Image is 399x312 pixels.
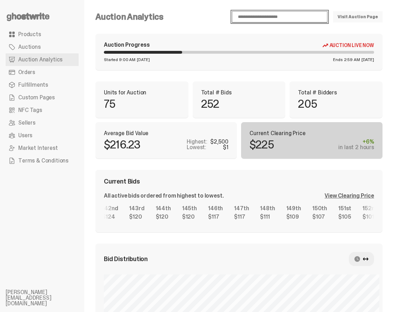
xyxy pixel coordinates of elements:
[18,32,41,37] span: Products
[104,90,180,95] p: Units for Auction
[363,214,378,220] div: $101
[6,290,90,306] li: [PERSON_NAME][EMAIL_ADDRESS][DOMAIN_NAME]
[18,44,41,50] span: Auctions
[156,206,171,211] div: 144th
[104,178,140,185] span: Current Bids
[129,214,144,220] div: $120
[250,139,274,150] p: $225
[250,131,374,136] p: Current Clearing Price
[361,58,374,62] span: [DATE]
[102,214,118,220] div: $124
[210,139,228,145] div: $2,500
[18,158,68,164] span: Terms & Conditions
[333,58,360,62] span: Ends 2:59 AM
[6,79,79,91] a: Fulfillments
[333,11,383,22] a: Visit Auction Page
[6,66,79,79] a: Orders
[187,145,206,150] p: Lowest:
[223,145,228,150] div: $1
[363,206,378,211] div: 152nd
[312,214,327,220] div: $107
[260,206,275,211] div: 148th
[6,41,79,53] a: Auctions
[338,206,351,211] div: 151st
[338,145,374,150] div: in last 2 hours
[182,206,197,211] div: 145th
[298,90,374,95] p: Total # Bidders
[6,104,79,117] a: NFC Tags
[18,120,35,126] span: Sellers
[18,107,42,113] span: NFC Tags
[18,133,32,138] span: Users
[208,214,223,220] div: $117
[187,139,207,145] p: Highest:
[6,28,79,41] a: Products
[201,90,277,95] p: Total # Bids
[104,42,149,48] div: Auction Progress
[330,42,374,48] span: Auction Live Now
[298,98,317,109] p: 205
[18,82,48,88] span: Fulfillments
[104,139,140,150] p: $216.23
[18,145,58,151] span: Market Interest
[102,206,118,211] div: 142nd
[182,214,197,220] div: $120
[338,214,351,220] div: $105
[286,206,301,211] div: 149th
[208,206,223,211] div: 146th
[18,57,62,62] span: Auction Analytics
[260,214,275,220] div: $111
[18,69,35,75] span: Orders
[104,58,135,62] span: Started 9:00 AM
[137,58,149,62] span: [DATE]
[104,131,228,136] p: Average Bid Value
[201,98,219,109] p: 252
[6,154,79,167] a: Terms & Conditions
[286,214,301,220] div: $109
[156,214,171,220] div: $120
[338,139,374,145] div: +6%
[234,206,249,211] div: 147th
[6,142,79,154] a: Market Interest
[234,214,249,220] div: $117
[6,129,79,142] a: Users
[104,98,115,109] p: 75
[312,206,327,211] div: 150th
[104,256,148,262] span: Bid Distribution
[129,206,144,211] div: 143rd
[6,53,79,66] a: Auction Analytics
[104,193,224,199] div: All active bids ordered from highest to lowest.
[6,117,79,129] a: Sellers
[95,13,164,21] h4: Auction Analytics
[18,95,55,100] span: Custom Pages
[6,91,79,104] a: Custom Pages
[325,193,374,199] div: View Clearing Price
